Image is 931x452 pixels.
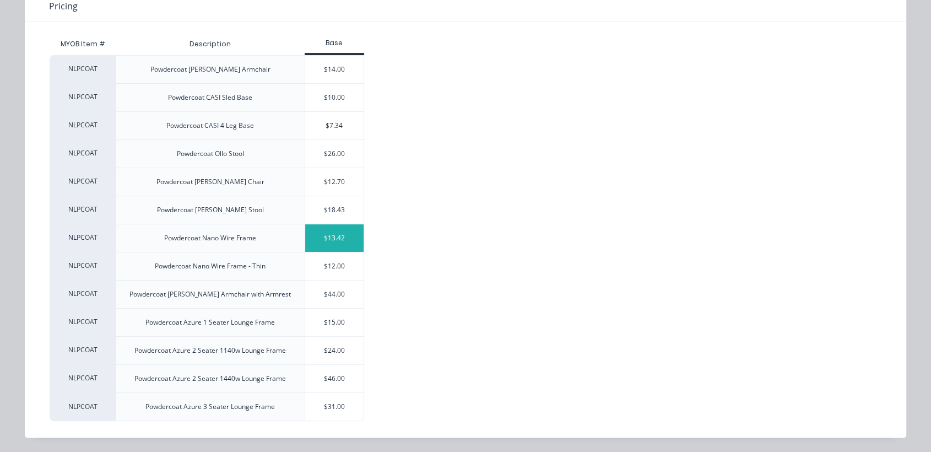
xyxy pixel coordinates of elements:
[145,402,275,412] div: Powdercoat Azure 3 Seater Lounge Frame
[164,233,256,243] div: Powdercoat Nano Wire Frame
[50,280,116,308] div: NLPCOAT
[50,336,116,364] div: NLPCOAT
[134,374,286,384] div: Powdercoat Azure 2 Seater 1440w Lounge Frame
[50,196,116,224] div: NLPCOAT
[156,177,264,187] div: Powdercoat [PERSON_NAME] Chair
[145,318,275,327] div: Powdercoat Azure 1 Seater Lounge Frame
[50,168,116,196] div: NLPCOAT
[305,365,364,392] div: $46.00
[305,393,364,421] div: $31.00
[305,56,364,83] div: $14.00
[150,64,270,74] div: Powdercoat [PERSON_NAME] Armchair
[305,337,364,364] div: $24.00
[305,84,364,111] div: $10.00
[305,224,364,252] div: $13.42
[50,224,116,252] div: NLPCOAT
[305,196,364,224] div: $18.43
[166,121,254,131] div: Powdercoat CASI 4 Leg Base
[50,55,116,83] div: NLPCOAT
[129,289,291,299] div: Powdercoat [PERSON_NAME] Armchair with Armrest
[50,252,116,280] div: NLPCOAT
[134,346,286,356] div: Powdercoat Azure 2 Seater 1140w Lounge Frame
[50,83,116,111] div: NLPCOAT
[305,252,364,280] div: $12.00
[50,111,116,139] div: NLPCOAT
[157,205,264,215] div: Powdercoat [PERSON_NAME] Stool
[50,139,116,168] div: NLPCOAT
[305,38,365,48] div: Base
[155,261,266,271] div: Powdercoat Nano Wire Frame - Thin
[305,309,364,336] div: $15.00
[177,149,244,159] div: Powdercoat Ollo Stool
[305,140,364,168] div: $26.00
[181,30,240,58] div: Description
[305,168,364,196] div: $12.70
[305,112,364,139] div: $7.34
[50,364,116,392] div: NLPCOAT
[50,392,116,421] div: NLPCOAT
[305,281,364,308] div: $44.00
[50,33,116,55] div: MYOB Item #
[168,93,252,103] div: Powdercoat CASI Sled Base
[50,308,116,336] div: NLPCOAT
